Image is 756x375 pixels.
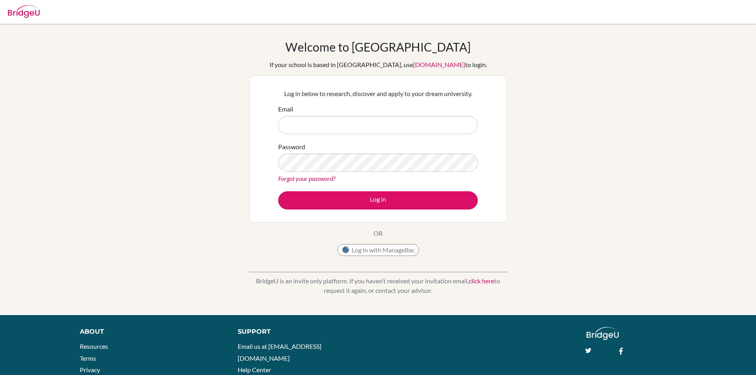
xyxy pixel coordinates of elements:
[238,366,271,373] a: Help Center
[278,175,335,182] a: Forgot your password?
[80,354,96,362] a: Terms
[373,229,383,238] p: OR
[285,40,471,54] h1: Welcome to [GEOGRAPHIC_DATA]
[80,366,100,373] a: Privacy
[587,327,619,340] img: logo_white@2x-f4f0deed5e89b7ecb1c2cc34c3e3d731f90f0f143d5ea2071677605dd97b5244.png
[278,191,478,210] button: Log in
[8,5,40,18] img: Bridge-U
[80,342,108,350] a: Resources
[337,244,419,256] button: Log in with ManageBac
[469,277,494,285] a: click here
[278,142,305,152] label: Password
[278,89,478,98] p: Log in below to research, discover and apply to your dream university.
[249,276,507,295] p: BridgeU is an invite only platform. If you haven’t received your invitation email, to request it ...
[278,104,293,114] label: Email
[238,342,321,362] a: Email us at [EMAIL_ADDRESS][DOMAIN_NAME]
[413,61,465,68] a: [DOMAIN_NAME]
[269,60,487,69] div: If your school is based in [GEOGRAPHIC_DATA], use to login.
[238,327,369,337] div: Support
[80,327,220,337] div: About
